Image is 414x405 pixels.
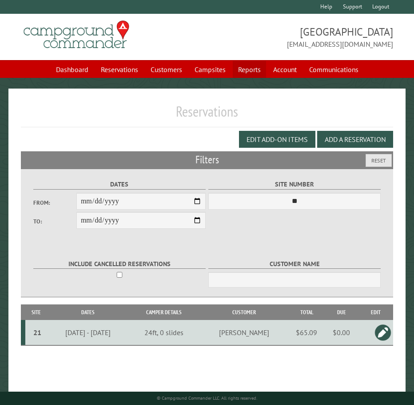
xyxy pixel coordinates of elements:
td: $0.00 [324,320,358,345]
label: From: [33,198,76,207]
td: 24ft, 0 slides [128,320,199,345]
a: Campsites [189,61,231,78]
td: $65.09 [289,320,324,345]
a: Reservations [96,61,143,78]
td: [PERSON_NAME] [199,320,289,345]
button: Edit Add-on Items [239,131,315,148]
small: © Campground Commander LLC. All rights reserved. [157,395,257,401]
a: Reports [233,61,266,78]
th: Customer [199,304,289,320]
th: Dates [47,304,128,320]
label: Customer Name [208,259,381,269]
label: Include Cancelled Reservations [33,259,206,269]
th: Edit [358,304,393,320]
a: Communications [304,61,364,78]
th: Site [25,304,47,320]
a: Dashboard [51,61,94,78]
div: [DATE] - [DATE] [48,328,127,337]
th: Due [324,304,358,320]
label: Site Number [208,179,381,190]
button: Add a Reservation [317,131,393,148]
label: Dates [33,179,206,190]
a: Customers [145,61,187,78]
h1: Reservations [21,103,394,127]
th: Camper Details [128,304,199,320]
label: To: [33,217,76,226]
span: [GEOGRAPHIC_DATA] [EMAIL_ADDRESS][DOMAIN_NAME] [207,24,393,49]
img: Campground Commander [21,17,132,52]
a: Account [268,61,302,78]
div: 21 [29,328,46,337]
button: Reset [366,154,392,167]
th: Total [289,304,324,320]
h2: Filters [21,151,394,168]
